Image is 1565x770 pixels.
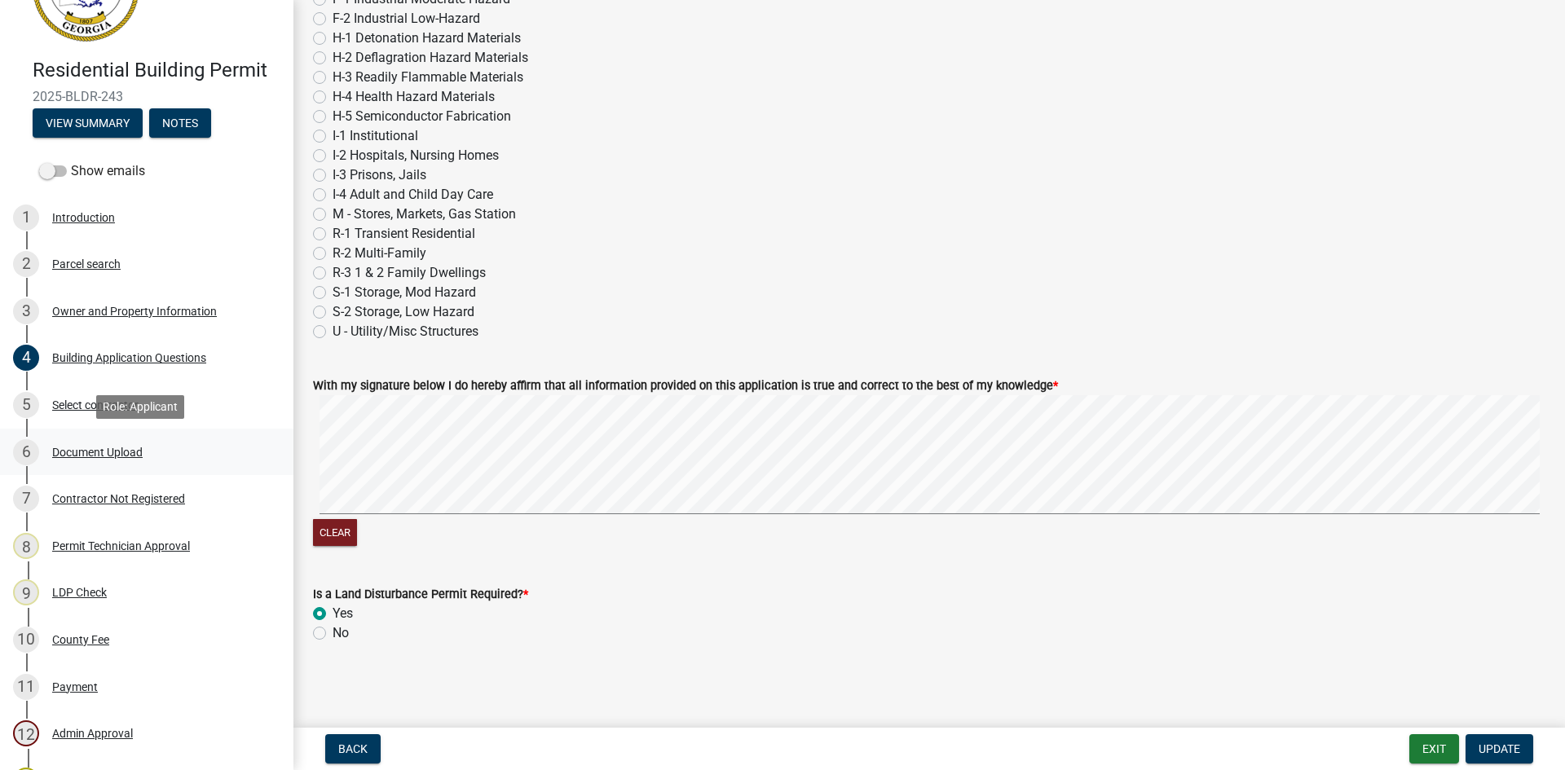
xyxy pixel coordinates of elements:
[52,447,143,458] div: Document Upload
[333,623,349,643] label: No
[52,493,185,504] div: Contractor Not Registered
[52,634,109,645] div: County Fee
[52,540,190,552] div: Permit Technician Approval
[149,108,211,138] button: Notes
[52,587,107,598] div: LDP Check
[333,146,499,165] label: I-2 Hospitals, Nursing Homes
[313,519,357,546] button: Clear
[338,742,368,755] span: Back
[333,68,523,87] label: H-3 Readily Flammable Materials
[13,533,39,559] div: 8
[13,579,39,605] div: 9
[52,681,98,693] div: Payment
[333,126,418,146] label: I-1 Institutional
[52,399,139,411] div: Select contractor
[33,108,143,138] button: View Summary
[39,161,145,181] label: Show emails
[333,48,528,68] label: H-2 Deflagration Hazard Materials
[333,29,521,48] label: H-1 Detonation Hazard Materials
[1409,734,1459,763] button: Exit
[52,212,115,223] div: Introduction
[52,352,206,363] div: Building Application Questions
[96,395,184,419] div: Role: Applicant
[333,165,426,185] label: I-3 Prisons, Jails
[333,205,516,224] label: M - Stores, Markets, Gas Station
[313,381,1058,392] label: With my signature below I do hereby affirm that all information provided on this application is t...
[52,306,217,317] div: Owner and Property Information
[333,87,495,107] label: H-4 Health Hazard Materials
[333,224,475,244] label: R-1 Transient Residential
[1479,742,1520,755] span: Update
[13,345,39,371] div: 4
[333,185,493,205] label: I-4 Adult and Child Day Care
[13,205,39,231] div: 1
[33,89,261,104] span: 2025-BLDR-243
[333,302,474,322] label: S-2 Storage, Low Hazard
[13,674,39,700] div: 11
[33,117,143,130] wm-modal-confirm: Summary
[313,589,528,601] label: Is a Land Disturbance Permit Required?
[333,322,478,341] label: U - Utility/Misc Structures
[333,9,480,29] label: F-2 Industrial Low-Hazard
[13,486,39,512] div: 7
[333,244,426,263] label: R-2 Multi-Family
[333,604,353,623] label: Yes
[333,107,511,126] label: H-5 Semiconductor Fabrication
[13,392,39,418] div: 5
[13,439,39,465] div: 6
[13,720,39,746] div: 12
[333,263,486,283] label: R-3 1 & 2 Family Dwellings
[33,59,280,82] h4: Residential Building Permit
[13,251,39,277] div: 2
[52,258,121,270] div: Parcel search
[13,627,39,653] div: 10
[149,117,211,130] wm-modal-confirm: Notes
[52,728,133,739] div: Admin Approval
[13,298,39,324] div: 3
[325,734,381,763] button: Back
[333,283,476,302] label: S-1 Storage, Mod Hazard
[1466,734,1533,763] button: Update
